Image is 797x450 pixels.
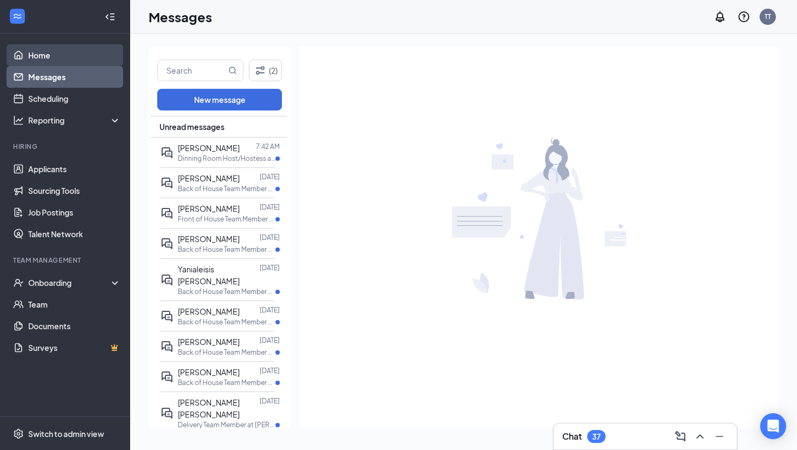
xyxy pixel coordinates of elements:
[28,315,121,337] a: Documents
[260,396,280,406] p: [DATE]
[160,146,173,159] svg: ActiveDoubleChat
[178,378,275,387] p: Back of House Team Member at [PERSON_NAME][GEOGRAPHIC_DATA] ([GEOGRAPHIC_DATA])
[160,177,173,190] svg: ActiveDoubleChat
[13,256,119,265] div: Team Management
[691,428,709,445] button: ChevronUp
[178,420,275,429] p: Delivery Team Member at [PERSON_NAME][GEOGRAPHIC_DATA] ([GEOGRAPHIC_DATA])
[760,413,786,439] div: Open Intercom Messenger
[714,10,727,23] svg: Notifications
[160,237,173,250] svg: ActiveDoubleChat
[157,89,282,110] button: New message
[178,204,240,213] span: [PERSON_NAME]
[178,184,275,193] p: Back of House Team Member at [PERSON_NAME][GEOGRAPHIC_DATA] ([GEOGRAPHIC_DATA])
[178,337,240,347] span: [PERSON_NAME]
[160,407,173,420] svg: ActiveDoubleChat
[178,287,275,296] p: Back of House Team Member at [PERSON_NAME][GEOGRAPHIC_DATA] ([GEOGRAPHIC_DATA])
[13,142,119,151] div: Hiring
[672,428,689,445] button: ComposeMessage
[693,430,706,443] svg: ChevronUp
[737,10,750,23] svg: QuestionInfo
[178,367,240,377] span: [PERSON_NAME]
[178,348,275,357] p: Back of House Team Member at [PERSON_NAME][GEOGRAPHIC_DATA] ([GEOGRAPHIC_DATA])
[674,430,687,443] svg: ComposeMessage
[592,432,601,441] div: 37
[13,428,24,439] svg: Settings
[28,158,121,180] a: Applicants
[178,173,240,183] span: [PERSON_NAME]
[13,277,24,288] svg: UserCheck
[178,245,275,254] p: Back of House Team Member at [PERSON_NAME][GEOGRAPHIC_DATA] ([GEOGRAPHIC_DATA])
[178,264,240,286] span: Yanialeisis [PERSON_NAME]
[711,428,728,445] button: Minimize
[562,431,582,442] h3: Chat
[28,294,121,315] a: Team
[28,88,121,109] a: Scheduling
[160,207,173,220] svg: ActiveDoubleChat
[28,201,121,223] a: Job Postings
[178,397,240,419] span: [PERSON_NAME] [PERSON_NAME]
[260,203,280,212] p: [DATE]
[160,310,173,323] svg: ActiveDoubleChat
[149,8,212,26] h1: Messages
[28,223,121,245] a: Talent Network
[28,180,121,201] a: Sourcing Tools
[160,370,173,383] svg: ActiveDoubleChat
[28,277,112,288] div: Onboarding
[178,234,240,244] span: [PERSON_NAME]
[178,214,275,224] p: Front of House Team Member at [PERSON_NAME][GEOGRAPHIC_DATA] ([GEOGRAPHIC_DATA])
[713,430,726,443] svg: Minimize
[228,66,237,75] svg: MagnifyingGlass
[178,317,275,327] p: Back of House Team Member at [PERSON_NAME][GEOGRAPHIC_DATA] ([GEOGRAPHIC_DATA])
[160,340,173,353] svg: ActiveDoubleChat
[158,60,226,81] input: Search
[260,172,280,181] p: [DATE]
[260,233,280,242] p: [DATE]
[260,336,280,345] p: [DATE]
[260,305,280,315] p: [DATE]
[28,337,121,358] a: SurveysCrown
[28,66,121,88] a: Messages
[254,64,267,77] svg: Filter
[28,428,104,439] div: Switch to admin view
[28,44,121,66] a: Home
[260,366,280,375] p: [DATE]
[764,12,771,21] div: TT
[159,121,224,132] span: Unread messages
[249,60,282,81] button: Filter (2)
[28,115,121,126] div: Reporting
[13,115,24,126] svg: Analysis
[178,154,275,163] p: Dinning Room Host/Hostess at [PERSON_NAME][GEOGRAPHIC_DATA] ([GEOGRAPHIC_DATA])
[178,306,240,316] span: [PERSON_NAME]
[256,142,280,151] p: 7:42 AM
[12,11,23,22] svg: WorkstreamLogo
[160,273,173,286] svg: ActiveDoubleChat
[260,263,280,272] p: [DATE]
[105,11,115,22] svg: Collapse
[178,143,240,153] span: [PERSON_NAME]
